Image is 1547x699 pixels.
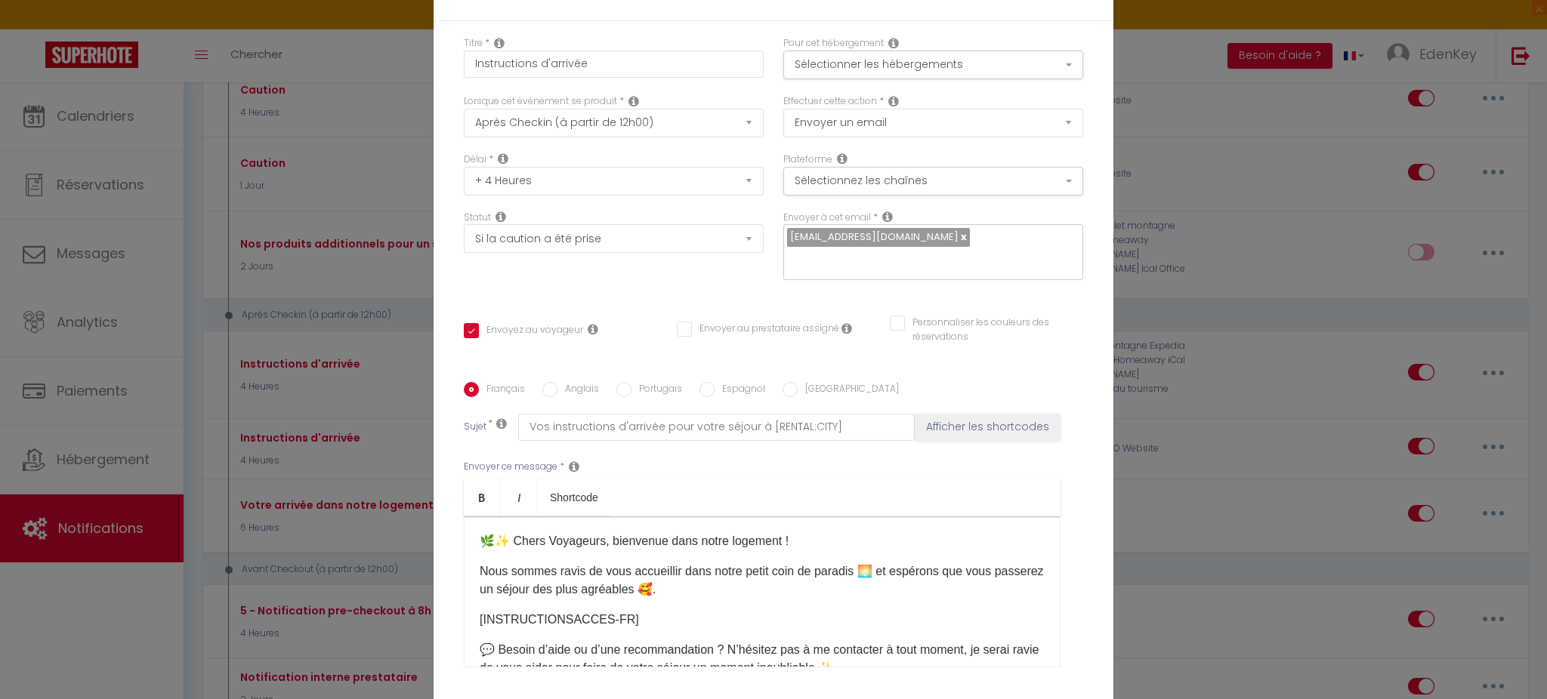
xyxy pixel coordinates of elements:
[837,152,848,165] i: Action Channel
[557,382,599,399] label: Anglais
[464,420,486,436] label: Sujet
[790,229,959,244] span: [EMAIL_ADDRESS][DOMAIN_NAME]
[538,479,610,516] a: Shortcode
[498,152,508,165] i: Action Time
[798,382,899,399] label: [GEOGRAPHIC_DATA]
[494,37,505,49] i: Title
[480,562,1045,599] p: Nous sommes ravis de vous accueillir dans notre petit coin de paradis 🌅 et espérons que vous pass...
[464,211,491,225] label: Statut
[888,95,899,107] i: Action Type
[480,641,1045,677] p: 💬 Besoin d’aide ou d’une recommandation ? N’hésitez pas à me contacter à tout moment, je serai ra...
[783,94,877,109] label: Effectuer cette action
[628,95,639,107] i: Event Occur
[501,479,538,516] a: Italic
[882,211,893,223] i: Recipient
[496,417,507,430] i: Subject
[783,51,1083,79] button: Sélectionner les hébergements
[783,167,1083,196] button: Sélectionnez les chaînes
[715,382,765,399] label: Espagnol
[841,322,852,334] i: Envoyer au prestataire si il est assigné
[464,516,1061,667] div: ​
[480,532,1045,550] p: ​🌿✨ Chers Voyageurs, bienvenue dans notre logement !
[915,414,1061,441] button: Afficher les shortcodes
[464,36,483,51] label: Titre
[888,37,899,49] i: This Rental
[480,611,1045,629] p: [INSTRUCTIONSACCES-FR]​​
[496,211,506,223] i: Booking status
[464,479,501,516] a: Bold
[464,152,486,167] label: Délai
[783,211,871,225] label: Envoyer à cet email
[588,323,598,335] i: Envoyer au voyageur
[631,382,682,399] label: Portugais
[783,152,832,167] label: Plateforme
[464,94,617,109] label: Lorsque cet événement se produit
[464,460,557,474] label: Envoyer ce message
[783,36,884,51] label: Pour cet hébergement
[479,382,525,399] label: Français
[569,460,579,473] i: Message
